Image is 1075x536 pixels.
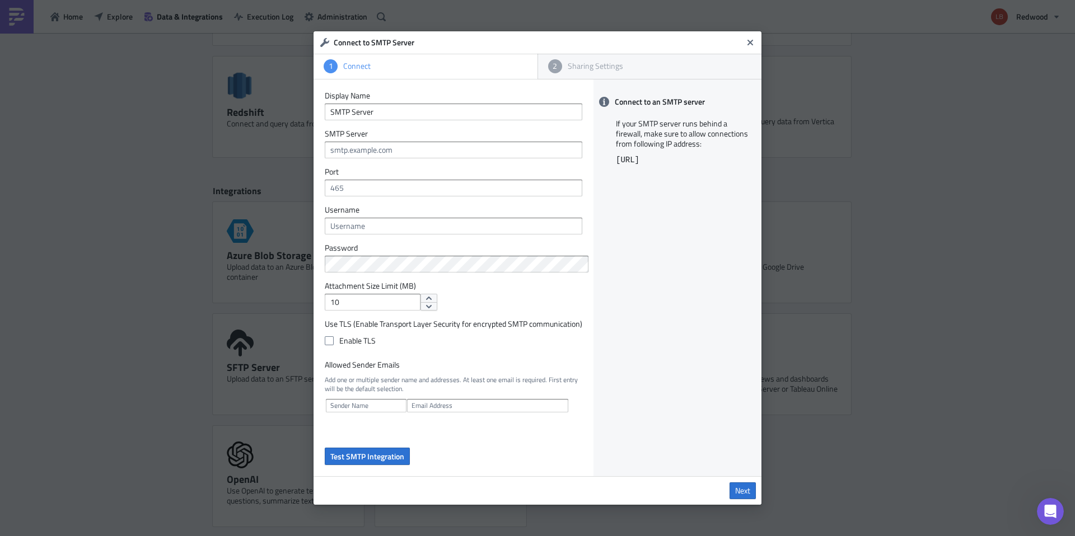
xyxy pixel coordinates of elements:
[107,50,138,62] div: • [DATE]
[730,482,756,499] a: Next
[325,243,582,253] label: Password
[40,40,408,49] span: ------------- Trouble connecting to data? Check out the Documentation or reply to this message.
[40,50,105,62] div: [PERSON_NAME]
[325,142,582,158] input: smtp.example.com
[420,302,437,311] button: decrement
[325,360,582,370] label: Allowed Sender Emails
[13,122,35,144] img: Profile image for Julian
[40,92,105,104] div: [PERSON_NAME]
[149,349,224,394] button: Help
[90,377,133,385] span: Messages
[325,129,582,139] label: SMTP Server
[107,133,138,145] div: • [DATE]
[616,119,750,149] p: If your SMTP server runs behind a firewall, make sure to allow connections from following IP addr...
[325,167,582,177] label: Port
[325,319,582,329] label: Use TLS (Enable Transport Layer Security for encrypted SMTP communication)
[325,281,582,291] label: Attachment Size Limit (MB)
[326,399,406,412] input: Sender Name
[197,4,217,25] div: Close
[40,175,105,186] div: [PERSON_NAME]
[742,34,759,51] button: Close
[325,375,582,393] span: Add one or multiple sender name and addresses. At least one email is required. First entry will b...
[325,294,420,311] input: Enter a number...
[325,448,410,465] button: Test SMTP Integration
[40,133,105,145] div: [PERSON_NAME]
[26,377,49,385] span: Home
[420,294,437,303] button: increment
[325,180,582,196] input: 465
[325,218,582,234] input: Username
[13,39,35,62] img: Profile image for Julian
[52,295,172,317] button: Send us a message
[324,59,338,73] div: 1
[40,123,507,131] span: Hi [PERSON_NAME], [DOMAIN_NAME] is not yet supported on mobile browsers. Please visit us again on...
[548,59,562,73] div: 2
[407,399,568,412] input: Email Address
[13,163,35,186] img: Profile image for Julian
[325,104,582,120] input: Give it a name
[735,486,750,496] span: Next
[325,205,582,215] label: Username
[334,37,742,48] h6: Connect to SMTP Server
[107,92,138,104] div: • [DATE]
[107,175,138,186] div: • [DATE]
[1037,498,1064,525] iframe: Intercom live chat
[325,91,582,101] label: Display Name
[338,61,527,71] div: Connect
[13,81,35,103] img: Profile image for Łukasz
[177,377,195,385] span: Help
[325,336,582,346] label: Enable TLS
[616,156,639,164] code: [URL]
[562,61,752,71] div: Sharing Settings
[83,5,143,24] h1: Messages
[593,91,761,113] div: Connect to an SMTP server
[74,349,149,394] button: Messages
[330,450,404,462] span: Test SMTP Integration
